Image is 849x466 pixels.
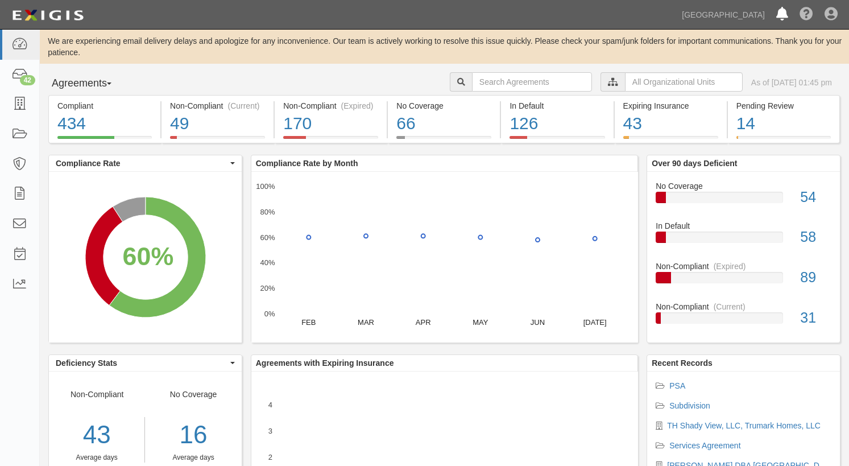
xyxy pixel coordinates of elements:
[623,100,718,112] div: Expiring Insurance
[714,301,746,312] div: (Current)
[341,100,374,112] div: (Expired)
[676,3,771,26] a: [GEOGRAPHIC_DATA]
[388,136,500,145] a: No Coverage66
[473,318,488,327] text: MAY
[264,310,275,318] text: 0%
[260,258,275,267] text: 40%
[728,136,840,145] a: Pending Review14
[268,401,272,409] text: 4
[669,401,710,410] a: Subdivision
[256,159,358,168] b: Compliance Rate by Month
[647,220,840,232] div: In Default
[656,301,831,333] a: Non-Compliant(Current)31
[652,159,737,168] b: Over 90 days Deficient
[669,381,685,390] a: PSA
[20,75,35,85] div: 42
[49,172,242,343] svg: A chart.
[358,318,374,327] text: MAR
[48,72,134,95] button: Agreements
[161,136,274,145] a: Non-Compliant(Current)49
[260,208,275,216] text: 80%
[510,112,604,136] div: 126
[251,172,638,343] svg: A chart.
[123,238,174,275] div: 60%
[623,112,718,136] div: 43
[396,100,491,112] div: No Coverage
[800,8,813,22] i: Help Center - Complianz
[792,227,840,248] div: 58
[656,261,831,301] a: Non-Compliant(Expired)89
[57,100,152,112] div: Compliant
[647,301,840,312] div: Non-Compliant
[416,318,431,327] text: APR
[56,357,227,369] span: Deficiency Stats
[49,155,242,171] button: Compliance Rate
[56,158,227,169] span: Compliance Rate
[583,318,606,327] text: [DATE]
[170,100,265,112] div: Non-Compliant (Current)
[256,182,275,191] text: 100%
[751,77,832,88] div: As of [DATE] 01:45 pm
[283,112,378,136] div: 170
[669,441,740,450] a: Services Agreement
[736,112,831,136] div: 14
[40,35,849,58] div: We are experiencing email delivery delays and apologize for any inconvenience. Our team is active...
[510,100,604,112] div: In Default
[154,417,233,453] div: 16
[49,355,242,371] button: Deficiency Stats
[301,318,316,327] text: FEB
[625,72,743,92] input: All Organizational Units
[652,358,713,368] b: Recent Records
[667,421,821,430] a: TH Shady View, LLC, Trumark Homes, LLC
[260,284,275,292] text: 20%
[792,187,840,208] div: 54
[283,100,378,112] div: Non-Compliant (Expired)
[472,72,592,92] input: Search Agreements
[9,5,87,26] img: logo-5460c22ac91f19d4615b14bd174203de0afe785f0fc80cf4dbbc73dc1793850b.png
[49,417,144,453] div: 43
[227,100,259,112] div: (Current)
[656,220,831,261] a: In Default58
[268,427,272,435] text: 3
[256,358,394,368] b: Agreements with Expiring Insurance
[792,267,840,288] div: 89
[396,112,491,136] div: 66
[260,233,275,241] text: 60%
[268,453,272,461] text: 2
[647,261,840,272] div: Non-Compliant
[501,136,613,145] a: In Default126
[647,180,840,192] div: No Coverage
[736,100,831,112] div: Pending Review
[656,180,831,221] a: No Coverage54
[154,453,233,463] div: Average days
[57,112,152,136] div: 434
[275,136,387,145] a: Non-Compliant(Expired)170
[48,136,160,145] a: Compliant434
[531,318,545,327] text: JUN
[792,308,840,328] div: 31
[615,136,727,145] a: Expiring Insurance43
[714,261,746,272] div: (Expired)
[49,453,144,463] div: Average days
[170,112,265,136] div: 49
